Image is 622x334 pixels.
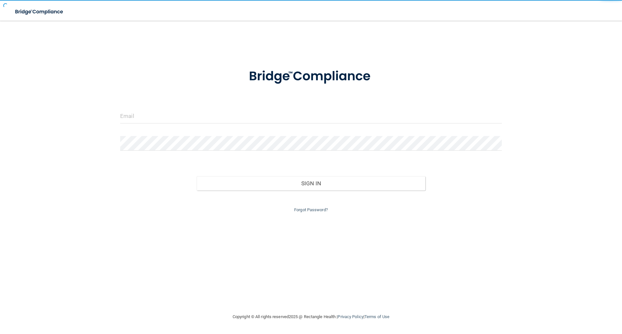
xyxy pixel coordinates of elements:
a: Forgot Password? [294,207,328,212]
img: bridge_compliance_login_screen.278c3ca4.svg [236,60,386,93]
a: Privacy Policy [338,314,363,319]
button: Sign In [197,176,426,190]
img: bridge_compliance_login_screen.278c3ca4.svg [10,5,69,18]
div: Copyright © All rights reserved 2025 @ Rectangle Health | | [193,306,429,327]
a: Terms of Use [364,314,389,319]
input: Email [120,109,502,123]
